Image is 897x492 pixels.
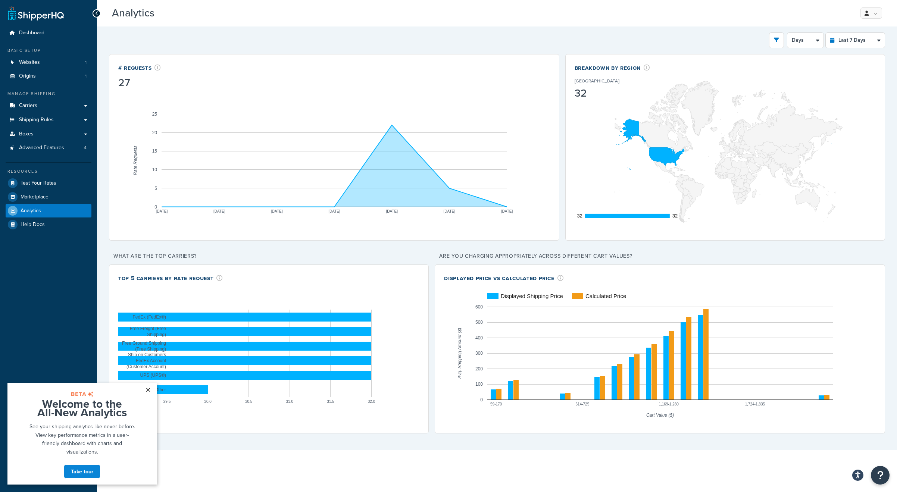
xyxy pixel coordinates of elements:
text: FedEx (FedEx®) [132,314,166,320]
span: Advanced Features [19,145,64,151]
text: Shipping) [147,332,166,337]
text: 400 [475,335,483,340]
text: 30.0 [204,399,212,403]
text: Other [155,387,166,392]
span: Shipping Rules [19,117,54,123]
text: 1,169-1,280 [659,402,679,406]
div: Top 5 Carriers by Rate Request [118,274,223,282]
a: Analytics [6,204,91,217]
li: Boxes [6,127,91,141]
text: [DATE] [328,209,340,213]
text: [DATE] [213,209,225,213]
text: 20 [152,130,157,135]
text: 0 [481,397,483,402]
text: 32.0 [368,399,375,403]
text: [DATE] [271,209,283,213]
text: 31.5 [327,399,334,403]
span: Carriers [19,103,37,109]
span: Origins [19,73,36,79]
span: 1 [85,59,87,66]
a: Help Docs [6,218,91,231]
text: 32 [577,213,582,219]
p: [GEOGRAPHIC_DATA] [575,78,619,84]
div: Basic Setup [6,47,91,54]
div: Resources [6,168,91,175]
div: 27 [118,78,161,88]
div: Manage Shipping [6,91,91,97]
text: Free Freight (Free [130,326,166,331]
p: What are the top carriers? [109,251,429,261]
text: (Free Shipping) [135,347,166,352]
div: Displayed Price vs Calculated Price [444,274,563,282]
text: [DATE] [386,209,398,213]
a: Websites1 [6,56,91,69]
text: 500 [475,320,483,325]
text: 614-725 [576,402,590,406]
a: Advanced Features4 [6,141,91,155]
text: 29.5 [163,399,171,403]
div: # Requests [118,63,161,72]
svg: A chart. [575,81,876,223]
span: Help Docs [21,222,45,228]
p: Are you charging appropriately across different cart values? [435,251,885,261]
text: 25 [152,111,157,116]
text: [DATE] [156,209,168,213]
span: Analytics [21,208,41,214]
text: 100 [475,382,483,387]
svg: A chart. [118,282,420,424]
span: Websites [19,59,40,66]
text: 59-170 [490,402,502,406]
a: Marketplace [6,190,91,204]
text: 32 [672,213,677,219]
text: Avg. Shipping Amount ($) [457,328,463,379]
text: FedEx Account [136,358,166,363]
span: 4 [84,145,87,151]
text: Rate Requests [133,145,138,175]
svg: A chart. [118,90,550,231]
text: 300 [475,351,483,356]
button: Open Resource Center [871,466,890,485]
span: Beta [156,10,182,19]
span: Boxes [19,131,34,137]
text: Calculated Price [585,293,626,299]
text: [DATE] [444,209,456,213]
a: Shipping Rules [6,113,91,127]
a: Test Your Rates [6,176,91,190]
li: Advanced Features [6,141,91,155]
text: UPS (UPS®) [140,373,166,378]
span: Test Your Rates [21,180,56,187]
a: Dashboard [6,26,91,40]
svg: A chart. [444,282,876,424]
div: Breakdown by Region [575,63,650,72]
button: open filter drawer [769,32,784,48]
text: 200 [475,366,483,371]
span: Dashboard [19,30,44,36]
text: 5 [154,186,157,191]
text: 31.0 [286,399,294,403]
text: (Customer Account) [126,364,166,369]
span: Marketplace [21,194,49,200]
span: 1 [85,73,87,79]
a: Carriers [6,99,91,113]
text: 1,724-1,835 [745,402,765,406]
div: 32 [575,88,643,98]
text: Displayed Shipping Price [501,293,563,299]
text: 30.5 [245,399,253,403]
iframe: To enrich screen reader interactions, please activate Accessibility in Grammarly extension settings [7,383,157,485]
text: 15 [152,148,157,154]
a: Origins1 [6,69,91,83]
text: 0 [154,204,157,209]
